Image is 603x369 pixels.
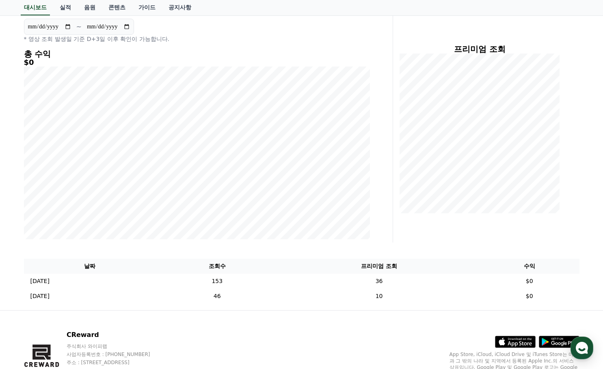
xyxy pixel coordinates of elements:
[105,257,156,277] a: 설정
[30,277,50,285] p: [DATE]
[76,22,82,32] p: ~
[156,274,279,289] td: 153
[156,259,279,274] th: 조회수
[24,35,370,43] p: * 영상 조회 발생일 기준 D+3일 이후 확인이 가능합니다.
[480,289,579,304] td: $0
[67,343,166,350] p: 주식회사 와이피랩
[279,274,480,289] td: 36
[67,351,166,358] p: 사업자등록번호 : [PHONE_NUMBER]
[67,330,166,340] p: CReward
[279,289,480,304] td: 10
[279,259,480,274] th: 프리미엄 조회
[24,259,156,274] th: 날짜
[67,359,166,366] p: 주소 : [STREET_ADDRESS]
[480,259,579,274] th: 수익
[125,269,135,276] span: 설정
[74,270,84,276] span: 대화
[26,269,30,276] span: 홈
[30,292,50,300] p: [DATE]
[156,289,279,304] td: 46
[480,274,579,289] td: $0
[400,45,560,54] h4: 프리미엄 조회
[2,257,54,277] a: 홈
[24,58,370,67] h5: $0
[54,257,105,277] a: 대화
[24,49,370,58] h4: 총 수익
